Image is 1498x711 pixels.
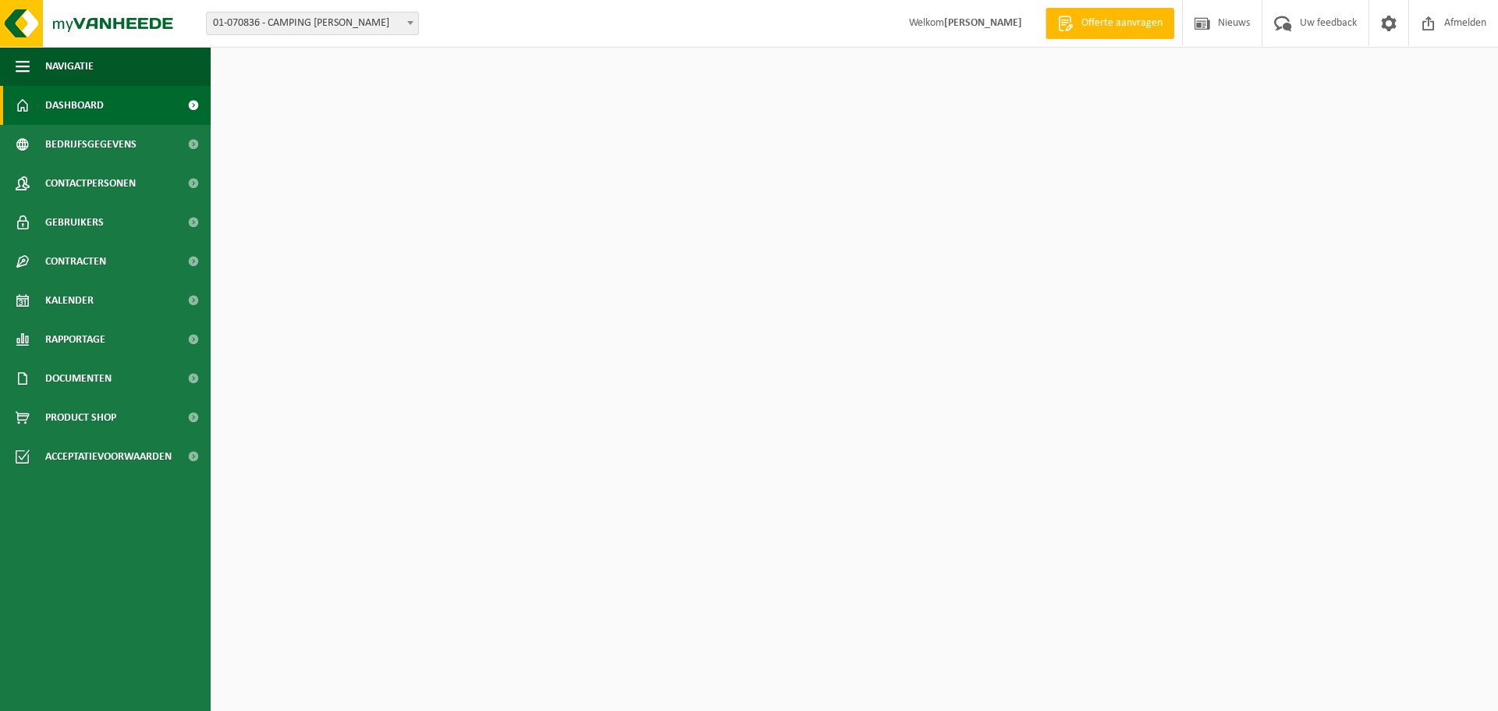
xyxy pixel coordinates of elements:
strong: [PERSON_NAME] [944,17,1022,29]
span: Offerte aanvragen [1077,16,1166,31]
span: Kalender [45,281,94,320]
span: Dashboard [45,86,104,125]
span: Bedrijfsgegevens [45,125,137,164]
a: Offerte aanvragen [1045,8,1174,39]
span: Documenten [45,359,112,398]
span: Contactpersonen [45,164,136,203]
span: Navigatie [45,47,94,86]
span: Gebruikers [45,203,104,242]
span: 01-070836 - CAMPING ASTRID - BREDENE [207,12,418,34]
span: Contracten [45,242,106,281]
span: Product Shop [45,398,116,437]
span: 01-070836 - CAMPING ASTRID - BREDENE [206,12,419,35]
span: Acceptatievoorwaarden [45,437,172,476]
span: Rapportage [45,320,105,359]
